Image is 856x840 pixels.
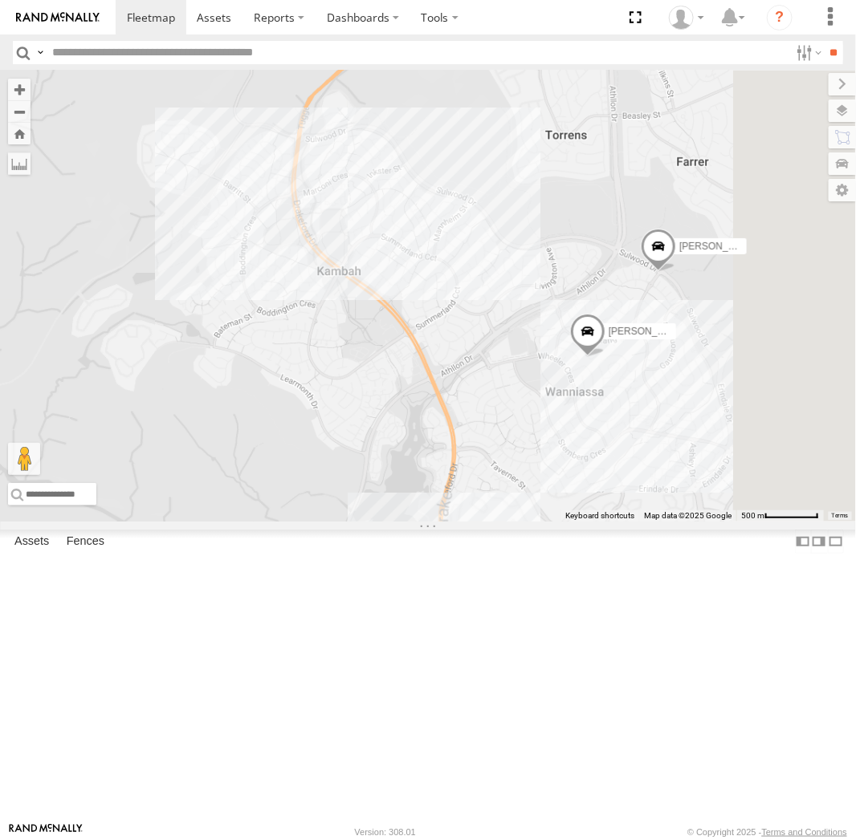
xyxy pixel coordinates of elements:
button: Map Scale: 500 m per 64 pixels [736,510,824,521]
label: Map Settings [829,179,856,201]
label: Search Filter Options [790,41,825,64]
span: 500 m [741,511,764,520]
a: Visit our Website [9,824,83,840]
div: © Copyright 2025 - [687,827,847,837]
label: Fences [59,530,112,553]
a: Terms (opens in new tab) [832,513,849,519]
div: Version: 308.01 [355,827,416,837]
button: Zoom out [8,100,31,123]
span: Map data ©2025 Google [644,511,732,520]
label: Dock Summary Table to the Right [811,530,827,553]
label: Search Query [34,41,47,64]
label: Measure [8,152,31,175]
div: Helen Mason [663,6,710,30]
span: [PERSON_NAME] [679,241,759,252]
span: [PERSON_NAME] [609,326,688,337]
a: Terms and Conditions [762,827,847,837]
label: Hide Summary Table [828,530,844,553]
i: ? [767,5,793,30]
button: Zoom in [8,79,31,100]
label: Assets [6,530,57,553]
button: Drag Pegman onto the map to open Street View [8,443,40,475]
button: Keyboard shortcuts [565,510,634,521]
label: Dock Summary Table to the Left [795,530,811,553]
button: Zoom Home [8,123,31,144]
img: rand-logo.svg [16,12,100,23]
